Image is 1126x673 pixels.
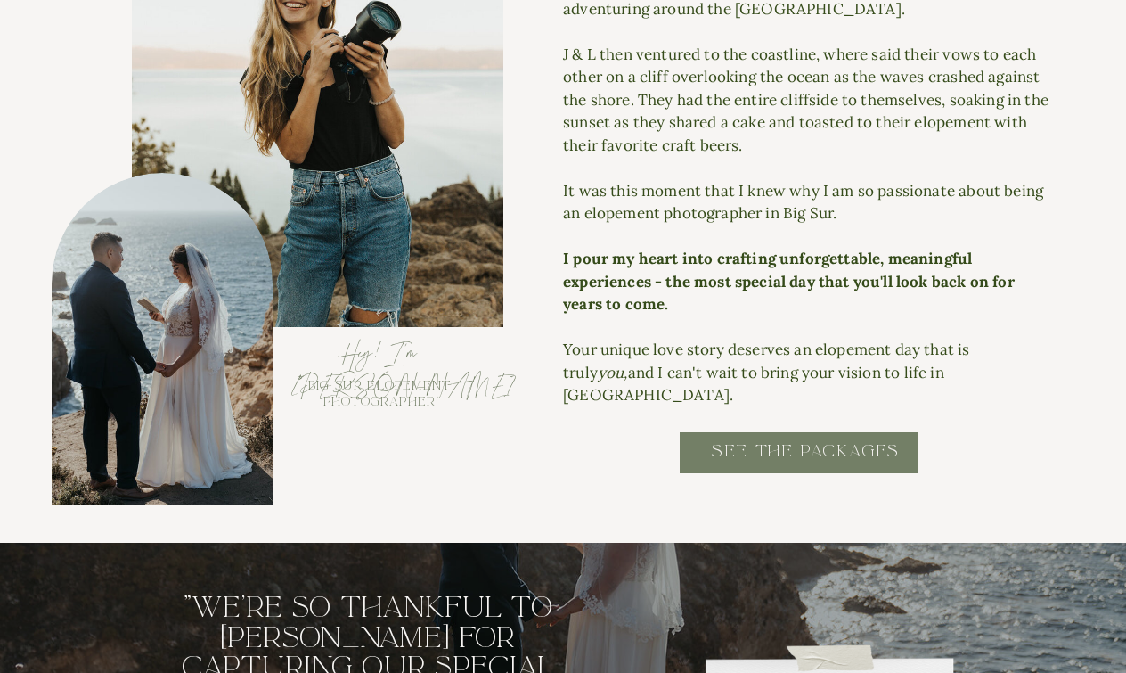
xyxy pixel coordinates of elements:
p: Hey! I'm [PERSON_NAME] [293,339,465,371]
i: you, [598,363,628,382]
h3: big sur elopement photographer [256,378,503,415]
b: I pour my heart into crafting unforgettable, meaningful experiences - the most special day that y... [563,249,1015,314]
a: SEE THE PACKAGES [626,440,985,480]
